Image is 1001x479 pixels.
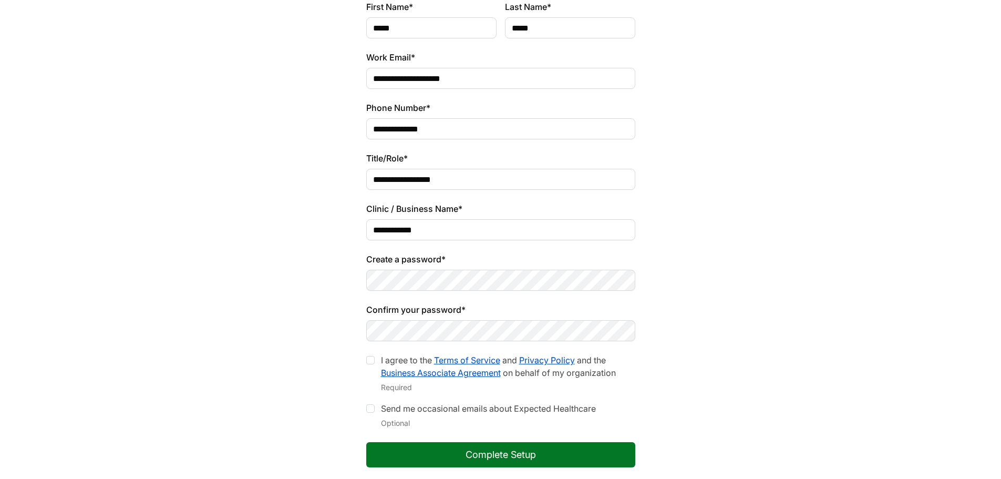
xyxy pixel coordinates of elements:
label: Confirm your password* [366,303,635,316]
label: First Name* [366,1,497,13]
div: Optional [381,417,596,430]
div: Required [381,381,635,394]
label: Title/Role* [366,152,635,165]
a: Privacy Policy [519,355,575,365]
button: Complete Setup [366,442,635,467]
a: Terms of Service [434,355,500,365]
label: Phone Number* [366,101,635,114]
label: Clinic / Business Name* [366,202,635,215]
label: Send me occasional emails about Expected Healthcare [381,403,596,414]
label: Last Name* [505,1,635,13]
label: Create a password* [366,253,635,266]
a: Business Associate Agreement [381,368,501,378]
label: I agree to the and and the on behalf of my organization [381,355,616,378]
label: Work Email* [366,51,635,64]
